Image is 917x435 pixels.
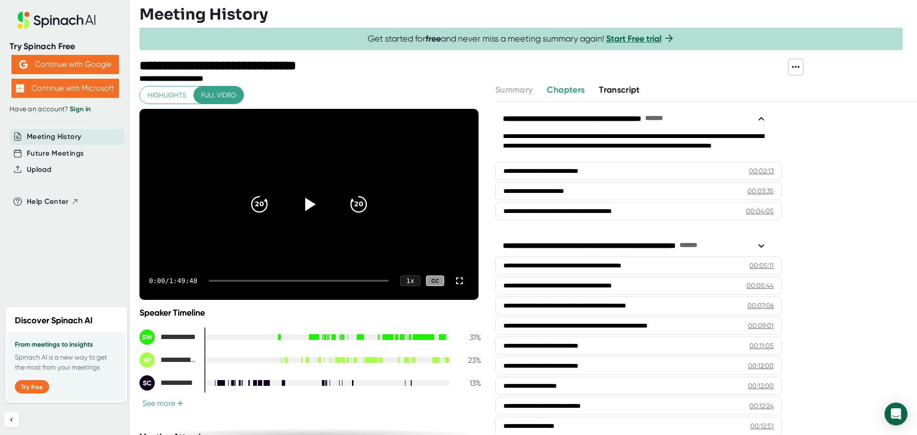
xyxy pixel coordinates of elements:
button: Highlights [140,86,194,104]
button: See more+ [139,398,186,408]
button: Continue with Google [11,55,119,74]
span: Summary [495,85,533,95]
div: SW [139,329,155,345]
button: Transcript [599,84,640,96]
div: AP [139,352,155,368]
div: 31 % [457,333,481,342]
span: Chapters [547,85,585,95]
h2: Discover Spinach AI [15,314,93,327]
div: Staci Cross [139,375,197,391]
div: 23 % [457,356,481,365]
button: Upload [27,164,51,175]
div: 1 x [400,276,420,286]
h3: Meeting History [139,5,268,23]
button: Continue with Microsoft [11,79,119,98]
div: 00:03:35 [747,186,774,196]
span: Help Center [27,196,69,207]
button: Summary [495,84,533,96]
div: Speaker Timeline [139,308,481,318]
span: Highlights [148,89,186,101]
div: 13 % [457,379,481,388]
div: 00:12:00 [748,381,774,391]
div: 00:12:51 [750,421,774,431]
button: Collapse sidebar [4,412,19,427]
span: Full video [201,89,236,101]
div: 00:12:00 [748,361,774,371]
div: SC [139,375,155,391]
button: Full video [193,86,244,104]
div: CC [426,276,444,286]
div: Try Spinach Free [10,41,120,52]
p: Spinach AI is a new way to get the most from your meetings [15,352,118,372]
div: Aimee J. Daily, PhD [139,352,197,368]
div: 0:00 / 1:49:48 [149,277,197,285]
div: 00:11:05 [749,341,774,350]
div: 00:09:01 [748,321,774,330]
a: Start Free trial [606,33,661,44]
span: Transcript [599,85,640,95]
img: Aehbyd4JwY73AAAAAElFTkSuQmCC [19,60,28,69]
button: Meeting History [27,131,81,142]
div: 00:07:06 [747,301,774,310]
b: free [426,33,441,44]
span: Get started for and never miss a meeting summary again! [368,33,675,44]
div: Have an account? [10,105,120,114]
button: Help Center [27,196,79,207]
div: 00:05:11 [749,261,774,270]
button: Chapters [547,84,585,96]
div: 00:02:13 [749,166,774,176]
a: Sign in [70,105,91,113]
div: 00:04:05 [746,206,774,216]
button: Future Meetings [27,148,84,159]
div: Open Intercom Messenger [885,403,907,425]
h3: From meetings to insights [15,341,118,349]
div: 00:12:24 [749,401,774,411]
button: Try free [15,380,49,393]
span: + [177,400,183,407]
div: 00:05:44 [746,281,774,290]
div: Sarah Waters [139,329,197,345]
